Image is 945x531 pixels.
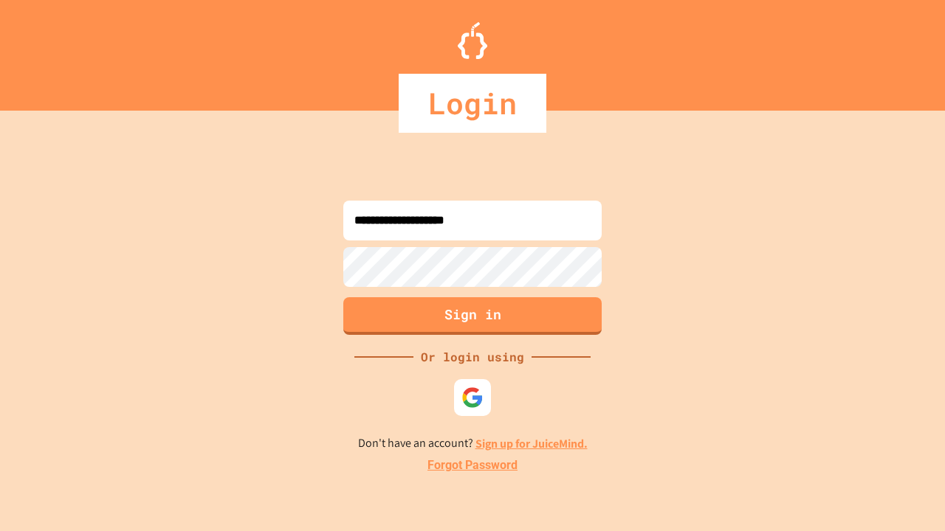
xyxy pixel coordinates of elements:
a: Forgot Password [427,457,518,474]
div: Login [399,74,546,133]
button: Sign in [343,297,602,335]
img: Logo.svg [458,22,487,59]
div: Or login using [413,348,532,366]
img: google-icon.svg [461,386,484,409]
p: Don't have an account? [358,434,588,453]
a: Sign up for JuiceMind. [475,436,588,451]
